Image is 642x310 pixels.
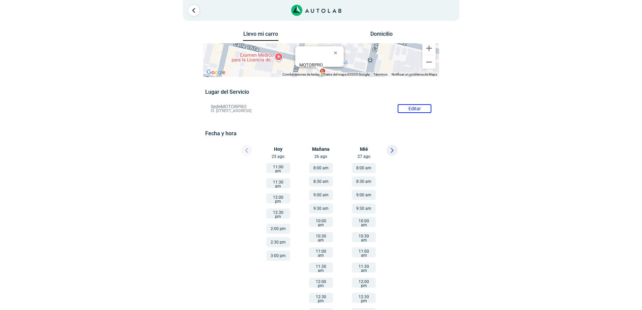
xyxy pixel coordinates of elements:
[243,31,278,41] button: Llevo mi carro
[352,262,376,273] button: 11:30 am
[299,62,323,67] b: MOTORPRO
[352,278,376,288] button: 12:00 pm
[205,68,227,77] img: Google
[309,190,333,200] button: 9:00 am
[205,89,437,95] h5: Lugar del Servicio
[309,262,333,273] button: 11:30 am
[266,208,290,219] button: 12:30 pm
[352,247,376,257] button: 11:00 am
[309,176,333,187] button: 8:30 am
[309,163,333,173] button: 8:00 am
[352,176,376,187] button: 8:30 am
[205,68,227,77] a: Abre esta zona en Google Maps (se abre en una nueva ventana)
[188,5,199,16] a: Ir al paso anterior
[266,224,290,234] button: 2:00 pm
[309,232,333,242] button: 10:30 am
[205,130,437,137] h5: Fecha y hora
[309,247,333,257] button: 11:00 am
[373,73,388,76] a: Términos (se abre en una nueva pestaña)
[352,190,376,200] button: 9:00 am
[266,251,290,261] button: 3:00 pm
[321,69,324,75] span: d
[352,232,376,242] button: 10:30 am
[291,7,341,13] a: Link al sitio de autolab
[299,62,344,73] div: Cl. [STREET_ADDRESS]
[324,73,369,76] span: Datos del mapa ©2025 Google
[364,31,399,40] button: Domicilio
[282,72,319,77] button: Combinaciones de teclas
[352,163,376,173] button: 8:00 am
[309,203,333,214] button: 9:30 am
[392,73,437,76] a: Notificar un problema de Maps
[266,193,290,203] button: 12:00 pm
[266,178,290,188] button: 11:30 am
[329,45,345,61] button: Cerrar
[422,55,436,69] button: Reducir
[266,237,290,247] button: 2:30 pm
[352,217,376,227] button: 10:00 am
[422,41,436,55] button: Ampliar
[309,293,333,303] button: 12:30 pm
[352,203,376,214] button: 9:30 am
[309,217,333,227] button: 10:00 am
[309,278,333,288] button: 12:00 pm
[352,293,376,303] button: 12:30 pm
[266,163,290,173] button: 11:00 am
